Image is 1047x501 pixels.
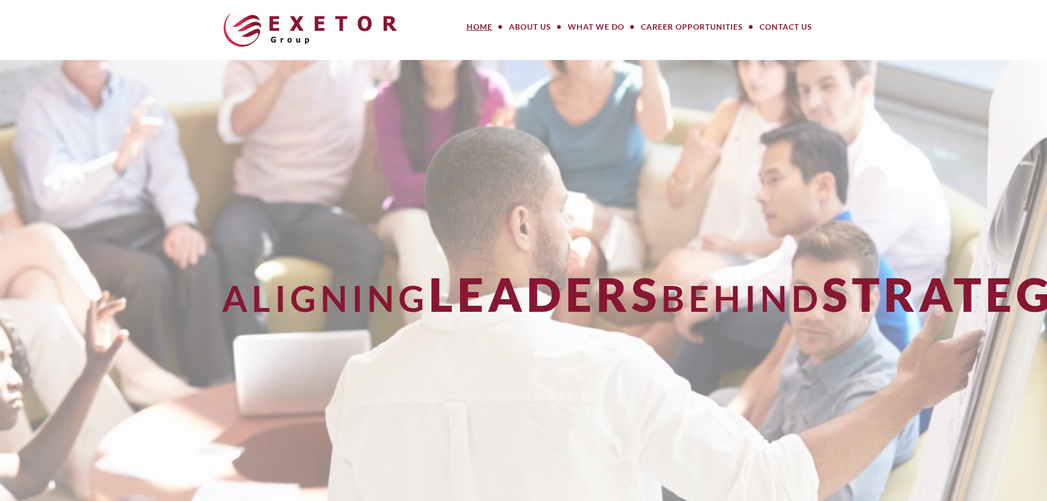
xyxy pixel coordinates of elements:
a: What We Do [559,16,633,38]
a: Home [458,16,501,38]
span: Leaders [429,266,661,322]
a: Contact Us [751,16,821,38]
img: The Exetor Group [224,13,397,47]
a: About Us [501,16,559,38]
a: Career Opportunities [633,16,751,38]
